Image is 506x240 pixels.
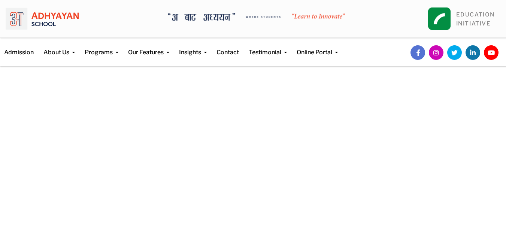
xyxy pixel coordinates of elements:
a: Testimonial [249,38,287,57]
a: Online Portal [297,38,338,57]
a: Insights [179,38,207,57]
img: A Bata Adhyayan where students learn to Innovate [168,13,345,21]
img: square_leapfrog [428,7,451,30]
a: Programs [85,38,118,57]
a: Our Features [128,38,169,57]
a: EDUCATIONINITIATIVE [456,11,495,27]
img: logo [6,6,79,32]
a: Admission [4,38,34,57]
a: About Us [43,38,75,57]
a: Contact [216,38,239,57]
